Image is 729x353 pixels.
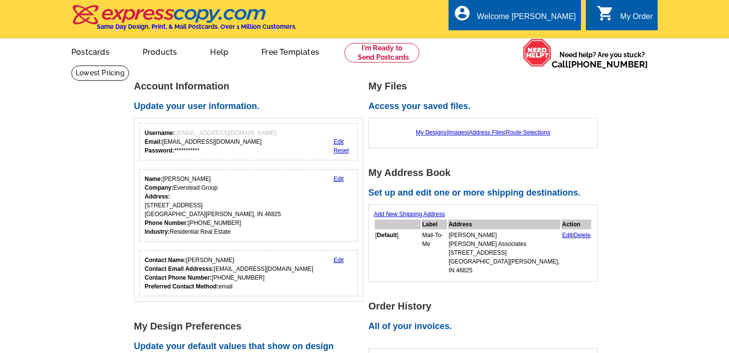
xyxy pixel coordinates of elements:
a: Postcards [56,40,125,63]
a: Same Day Design, Print, & Mail Postcards. Over 1 Million Customers. [71,12,297,30]
td: [PERSON_NAME] [PERSON_NAME] Associates [STREET_ADDRESS] [GEOGRAPHIC_DATA][PERSON_NAME], IN 46825 [448,230,560,275]
span: [EMAIL_ADDRESS][DOMAIN_NAME] [176,130,276,136]
b: Default [377,232,397,239]
strong: Contact Name: [145,257,186,264]
a: [PHONE_NUMBER] [568,59,648,69]
strong: Company: [145,184,173,191]
h2: Update your user information. [134,101,368,112]
strong: Industry: [145,228,170,235]
a: My Designs [416,129,447,136]
a: Delete [574,232,591,239]
span: Need help? Are you stuck? [552,50,653,69]
a: Add New Shipping Address [374,211,445,218]
strong: Name: [145,176,163,182]
th: Action [561,220,591,229]
h1: Account Information [134,81,368,91]
div: My Order [620,12,653,26]
h4: Same Day Design, Print, & Mail Postcards. Over 1 Million Customers. [97,23,297,30]
a: Edit [562,232,572,239]
h1: My Address Book [368,168,603,178]
h2: All of your invoices. [368,321,603,332]
h2: Set up and edit one or more shipping destinations. [368,188,603,199]
a: Images [448,129,467,136]
a: Edit [334,257,344,264]
td: | [561,230,591,275]
span: Call [552,59,648,69]
a: Address Files [469,129,504,136]
a: Edit [334,176,344,182]
a: Route Selections [506,129,550,136]
div: Who should we contact regarding order issues? [139,250,358,296]
strong: Contact Email Addresss: [145,265,214,272]
i: account_circle [453,4,471,22]
th: Address [448,220,560,229]
a: Help [194,40,244,63]
strong: Username: [145,130,175,136]
h1: My Files [368,81,603,91]
strong: Address: [145,193,170,200]
strong: Contact Phone Number: [145,274,212,281]
div: Your login information. [139,123,358,160]
strong: Password: [145,147,174,154]
a: shopping_cart My Order [597,11,653,23]
h1: Order History [368,301,603,311]
th: Label [422,220,447,229]
strong: Phone Number: [145,220,188,226]
h1: My Design Preferences [134,321,368,331]
td: Mail-To-Me [422,230,447,275]
i: shopping_cart [597,4,614,22]
div: [PERSON_NAME] [EMAIL_ADDRESS][DOMAIN_NAME] [PHONE_NUMBER] email [145,256,313,291]
a: Free Templates [246,40,335,63]
td: [ ] [375,230,421,275]
a: Edit [334,138,344,145]
a: Reset [334,147,349,154]
strong: Preferred Contact Method: [145,283,218,290]
strong: Email: [145,138,162,145]
div: Your personal details. [139,169,358,242]
h2: Access your saved files. [368,101,603,112]
div: [PERSON_NAME] Everstead Group [STREET_ADDRESS] [GEOGRAPHIC_DATA][PERSON_NAME], IN 46825 [PHONE_NU... [145,175,281,236]
div: | | | [374,123,592,142]
img: help [523,39,552,67]
a: Products [127,40,193,63]
div: Welcome [PERSON_NAME] [477,12,576,26]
